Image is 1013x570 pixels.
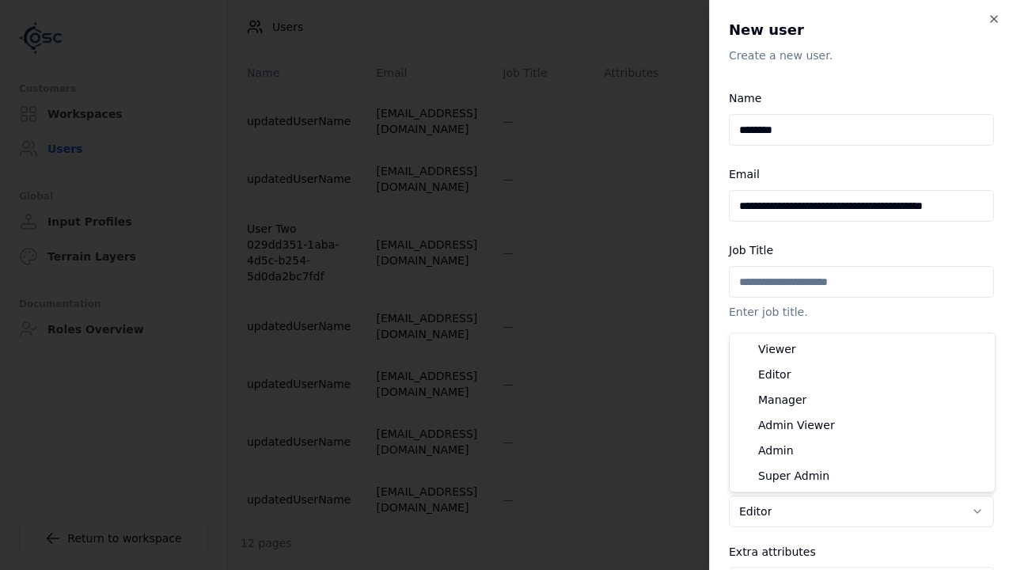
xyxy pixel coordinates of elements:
[758,468,829,484] span: Super Admin
[758,367,791,382] span: Editor
[758,392,806,408] span: Manager
[758,341,796,357] span: Viewer
[758,443,794,458] span: Admin
[758,417,835,433] span: Admin Viewer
